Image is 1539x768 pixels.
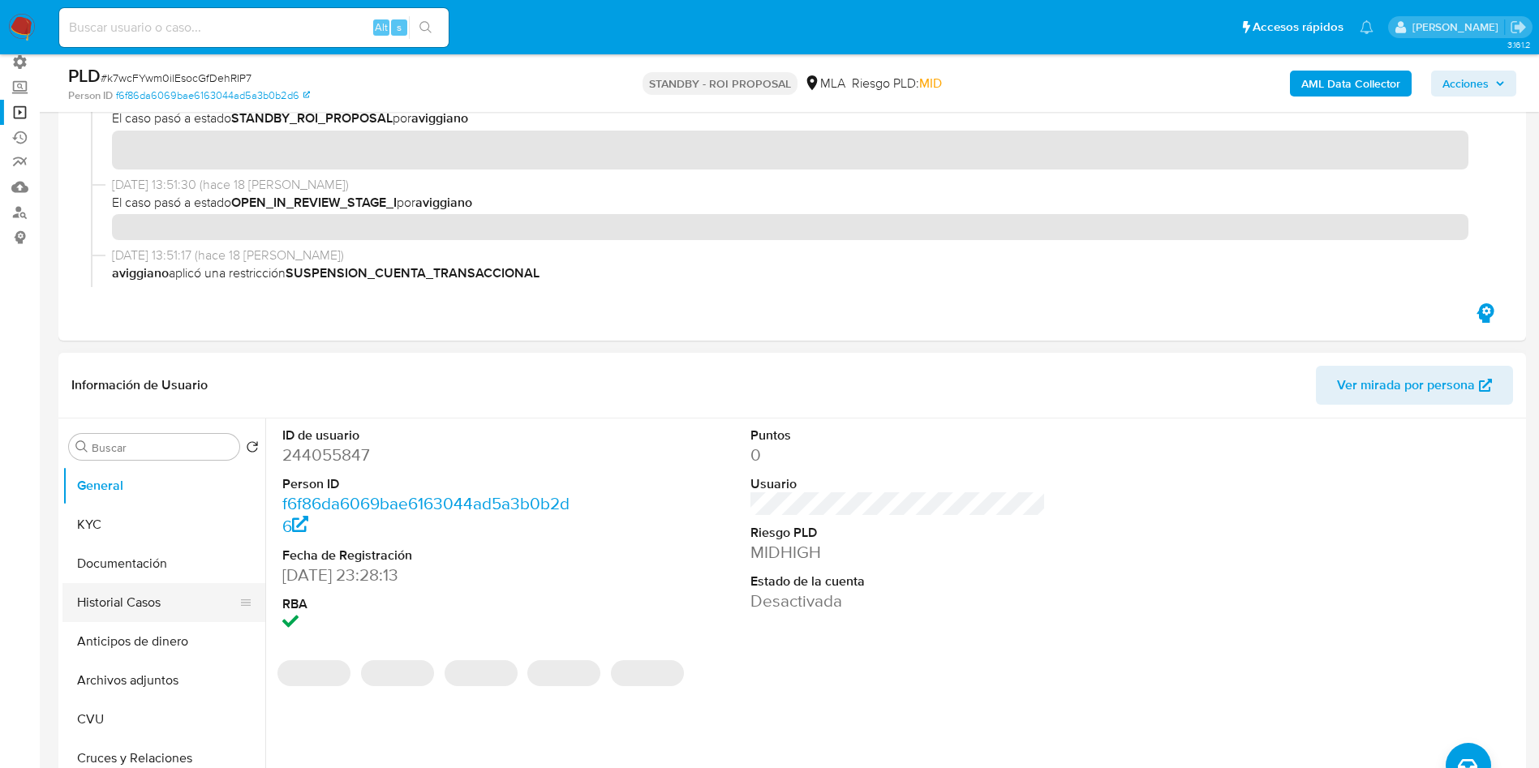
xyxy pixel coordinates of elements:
[1412,19,1504,35] p: gustavo.deseta@mercadolibre.com
[1442,71,1489,97] span: Acciones
[92,440,233,455] input: Buscar
[62,583,252,622] button: Historial Casos
[1431,71,1516,97] button: Acciones
[409,16,442,39] button: search-icon
[750,524,1047,542] dt: Riesgo PLD
[101,70,251,86] span: # k7wcFYwm0ilEsocGfDehRIP7
[68,88,113,103] b: Person ID
[1253,19,1343,36] span: Accesos rápidos
[750,475,1047,493] dt: Usuario
[62,622,265,661] button: Anticipos de dinero
[62,466,265,505] button: General
[62,661,265,700] button: Archivos adjuntos
[62,505,265,544] button: KYC
[282,595,578,613] dt: RBA
[852,75,942,92] span: Riesgo PLD:
[397,19,402,35] span: s
[1290,71,1412,97] button: AML Data Collector
[1301,71,1400,97] b: AML Data Collector
[282,427,578,444] dt: ID de usuario
[62,544,265,583] button: Documentación
[750,573,1047,590] dt: Estado de la cuenta
[71,377,208,393] h1: Información de Usuario
[1510,19,1527,36] a: Salir
[282,564,578,586] dd: [DATE] 23:28:13
[282,547,578,564] dt: Fecha de Registración
[804,75,845,92] div: MLA
[1316,366,1513,405] button: Ver mirada por persona
[375,19,388,35] span: Alt
[1360,20,1373,34] a: Notificaciones
[919,74,942,92] span: MID
[1507,38,1531,51] span: 3.161.2
[282,444,578,466] dd: 244055847
[246,440,259,458] button: Volver al orden por defecto
[282,491,570,538] a: f6f86da6069bae6163044ad5a3b0b2d6
[282,475,578,493] dt: Person ID
[62,700,265,739] button: CVU
[643,72,797,95] p: STANDBY - ROI PROPOSAL
[116,88,310,103] a: f6f86da6069bae6163044ad5a3b0b2d6
[1337,366,1475,405] span: Ver mirada por persona
[750,541,1047,564] dd: MIDHIGH
[750,590,1047,612] dd: Desactivada
[750,427,1047,444] dt: Puntos
[59,17,449,38] input: Buscar usuario o caso...
[750,444,1047,466] dd: 0
[68,62,101,88] b: PLD
[75,440,88,453] button: Buscar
